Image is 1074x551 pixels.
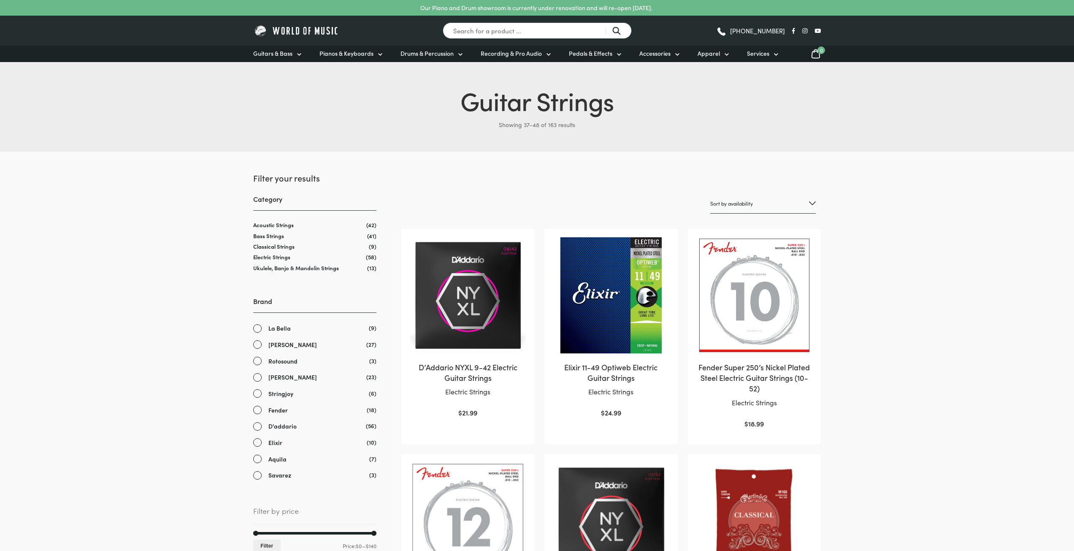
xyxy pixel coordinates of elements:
[268,356,298,366] span: Rotosound
[458,408,462,417] span: $
[253,505,376,524] span: Filter by price
[253,49,292,58] span: Guitars & Bass
[400,49,454,58] span: Drums & Percussion
[367,264,376,271] span: (13)
[253,172,376,184] h2: Filter your results
[553,362,669,383] h2: Elixir 11-49 Optiweb Electric Guitar Strings
[744,419,764,428] bdi: 18.99
[443,22,632,39] input: Search for a product ...
[696,237,812,353] img: Fender Super 250's Nickel Plated Steel Electric Guitar Strings (10-52)
[268,389,293,399] span: Stringjoy
[481,49,542,58] span: Recording & Pro Audio
[253,470,376,480] a: Savarez
[367,438,376,447] span: (10)
[817,46,825,54] span: 0
[253,372,376,382] a: [PERSON_NAME]
[369,323,376,332] span: (9)
[253,264,339,272] a: Ukulele, Banjo & Mandolin Strings
[268,340,317,350] span: [PERSON_NAME]
[698,49,720,58] span: Apparel
[253,221,294,229] a: Acoustic Strings
[410,386,526,397] p: Electric Strings
[253,405,376,415] a: Fender
[716,24,785,37] a: [PHONE_NUMBER]
[367,232,376,239] span: (41)
[253,356,376,366] a: Rotosound
[420,3,652,12] p: Our Piano and Drum showroom is currently under renovation and will re-open [DATE].
[639,49,671,58] span: Accessories
[253,454,376,464] a: Aquila
[268,470,291,480] span: Savarez
[696,362,812,394] h2: Fender Super 250’s Nickel Plated Steel Electric Guitar Strings (10-52)
[253,253,290,261] a: Electric Strings
[268,438,282,448] span: Elixir
[710,194,816,214] select: Shop order
[747,49,769,58] span: Services
[601,408,605,417] span: $
[952,458,1074,551] iframe: Chat with our support team
[553,237,669,418] a: Elixir 11-49 Optiweb Electric Guitar StringsElectric Strings $24.99
[366,253,376,261] span: (58)
[366,421,376,430] span: (56)
[253,232,284,240] a: Bass Strings
[253,194,376,211] h3: Category
[253,82,821,118] h1: Guitar Strings
[366,542,376,549] span: $140
[569,49,612,58] span: Pedals & Effects
[696,397,812,408] p: Electric Strings
[366,340,376,349] span: (27)
[369,389,376,398] span: (6)
[366,372,376,381] span: (23)
[268,372,317,382] span: [PERSON_NAME]
[369,454,376,463] span: (7)
[601,408,621,417] bdi: 24.99
[410,362,526,383] h2: D’Addario NYXL 9-42 Electric Guitar Strings
[458,408,477,417] bdi: 21.99
[696,237,812,429] a: Fender Super 250’s Nickel Plated Steel Electric Guitar Strings (10-52)Electric Strings $18.99
[268,405,288,415] span: Fender
[369,356,376,365] span: (3)
[744,419,748,428] span: $
[730,27,785,34] span: [PHONE_NUMBER]
[253,296,376,480] div: Brand
[367,405,376,414] span: (18)
[410,237,526,418] a: D’Addario NYXL 9-42 Electric Guitar StringsElectric Strings $21.99
[356,542,362,549] span: $0
[253,340,376,350] a: [PERSON_NAME]
[253,323,376,333] a: La Bella
[253,421,376,431] a: D'addario
[369,243,376,250] span: (9)
[366,221,376,228] span: (42)
[253,242,295,250] a: Classical Strings
[410,237,526,353] img: Daddario NYXL 9-42 Strings
[253,24,340,37] img: World of Music
[253,296,376,313] h3: Brand
[253,389,376,399] a: Stringjoy
[268,323,291,333] span: La Bella
[253,438,376,448] a: Elixir
[268,421,297,431] span: D'addario
[268,454,287,464] span: Aquila
[553,237,669,353] img: Elixir 11-49 Optiweb Electric Guitar Strings
[553,386,669,397] p: Electric Strings
[369,470,376,479] span: (3)
[253,118,821,131] p: Showing 37–48 of 163 results
[319,49,373,58] span: Pianos & Keyboards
